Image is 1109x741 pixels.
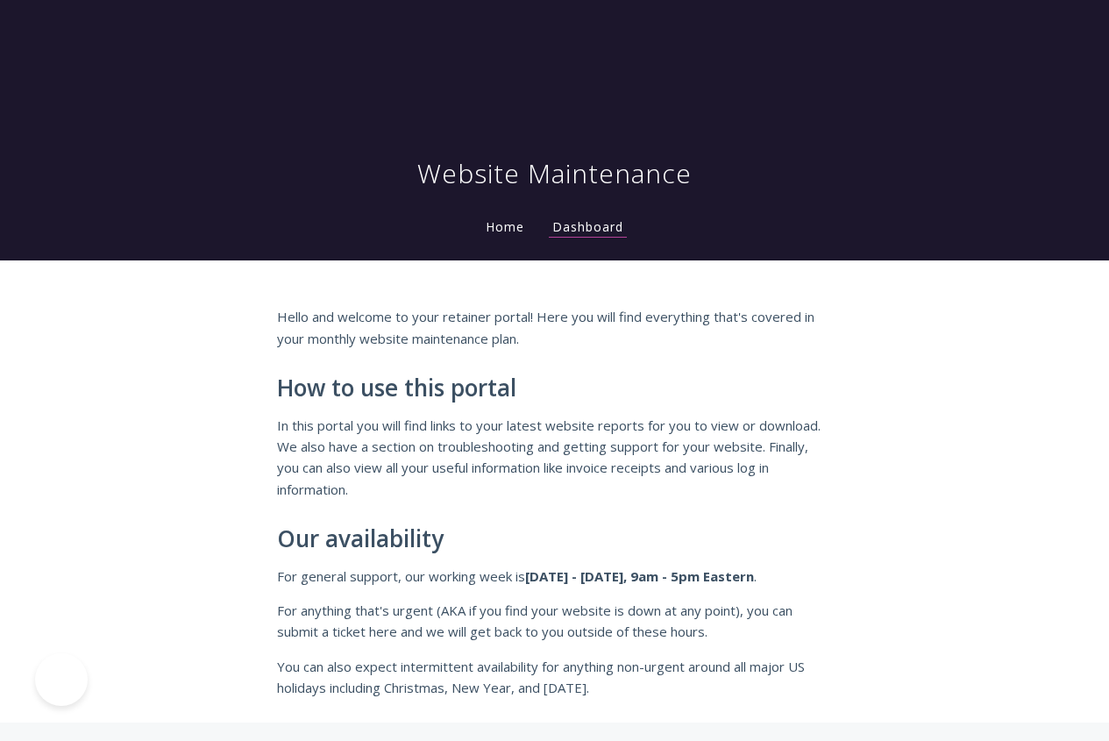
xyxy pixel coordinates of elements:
[482,218,528,235] a: Home
[549,218,627,238] a: Dashboard
[277,415,833,501] p: In this portal you will find links to your latest website reports for you to view or download. We...
[277,526,833,552] h2: Our availability
[35,653,88,706] iframe: Toggle Customer Support
[277,600,833,643] p: For anything that's urgent (AKA if you find your website is down at any point), you can submit a ...
[525,567,754,585] strong: [DATE] - [DATE], 9am - 5pm Eastern
[277,566,833,587] p: For general support, our working week is .
[277,375,833,402] h2: How to use this portal
[277,306,833,349] p: Hello and welcome to your retainer portal! Here you will find everything that's covered in your m...
[417,156,692,191] h1: Website Maintenance
[277,656,833,699] p: You can also expect intermittent availability for anything non-urgent around all major US holiday...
